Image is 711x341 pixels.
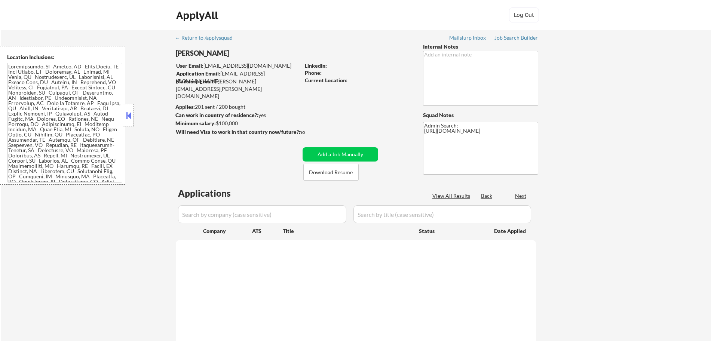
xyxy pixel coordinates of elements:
strong: Application Email: [176,70,220,77]
strong: Phone: [305,70,322,76]
div: Internal Notes [423,43,538,50]
div: [PERSON_NAME][EMAIL_ADDRESS][PERSON_NAME][DOMAIN_NAME] [176,78,300,100]
div: Date Applied [494,227,527,235]
div: 201 sent / 200 bought [175,103,300,111]
div: Next [515,192,527,200]
div: [PERSON_NAME] [176,49,330,58]
div: ApplyAll [176,9,220,22]
div: Back [481,192,493,200]
div: Location Inclusions: [7,53,122,61]
strong: Minimum salary: [175,120,216,126]
div: [EMAIL_ADDRESS][DOMAIN_NAME] [176,70,300,85]
button: Log Out [509,7,539,22]
a: ← Return to /applysquad [175,35,240,42]
div: ATS [252,227,283,235]
strong: User Email: [176,62,203,69]
strong: Current Location: [305,77,347,83]
div: Title [283,227,412,235]
strong: LinkedIn: [305,62,327,69]
input: Search by title (case sensitive) [353,205,531,223]
div: $100,000 [175,120,300,127]
div: no [299,128,321,136]
div: Mailslurp Inbox [449,35,487,40]
strong: Will need Visa to work in that country now/future?: [176,129,300,135]
a: Mailslurp Inbox [449,35,487,42]
div: Status [419,224,483,237]
div: View All Results [432,192,472,200]
div: Job Search Builder [494,35,538,40]
div: ← Return to /applysquad [175,35,240,40]
div: yes [175,111,298,119]
div: Company [203,227,252,235]
strong: Applies: [175,104,195,110]
button: Add a Job Manually [303,147,378,162]
div: [EMAIL_ADDRESS][DOMAIN_NAME] [176,62,300,70]
strong: Mailslurp Email: [176,78,215,85]
strong: Can work in country of residence?: [175,112,258,118]
div: Applications [178,189,252,198]
button: Download Resume [303,164,359,181]
div: Squad Notes [423,111,538,119]
input: Search by company (case sensitive) [178,205,346,223]
a: Job Search Builder [494,35,538,42]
